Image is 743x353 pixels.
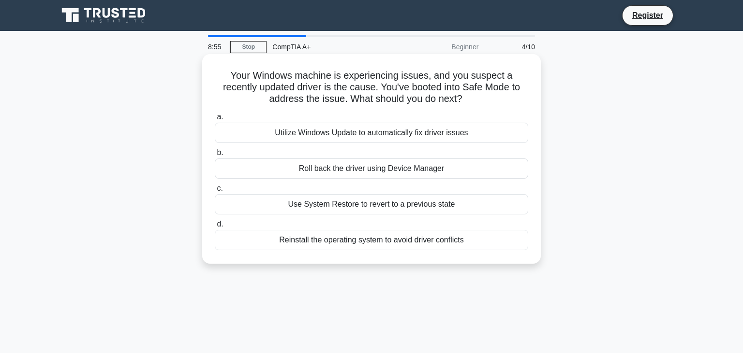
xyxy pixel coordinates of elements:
[217,184,223,192] span: c.
[215,194,528,214] div: Use System Restore to revert to a previous state
[626,9,669,21] a: Register
[215,158,528,179] div: Roll back the driver using Device Manager
[217,113,223,121] span: a.
[484,37,541,56] div: 4/10
[214,70,529,105] h5: Your Windows machine is experiencing issues, and you suspect a recently updated driver is the cau...
[267,37,400,56] div: CompTIA A+
[217,220,223,228] span: d.
[202,37,230,56] div: 8:55
[400,37,484,56] div: Beginner
[230,41,267,53] a: Stop
[215,230,528,250] div: Reinstall the operating system to avoid driver conflicts
[217,148,223,156] span: b.
[215,123,528,143] div: Utilize Windows Update to automatically fix driver issues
